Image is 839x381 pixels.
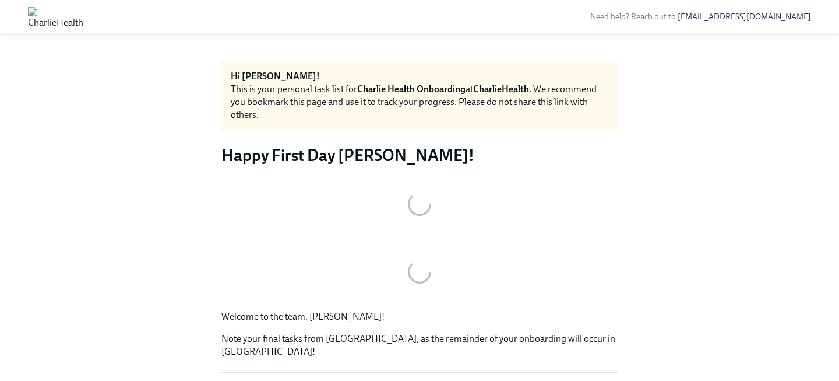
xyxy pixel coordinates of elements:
[221,333,618,358] p: Note your final tasks from [GEOGRAPHIC_DATA], as the remainder of your onboarding will occur in [...
[221,310,618,323] p: Welcome to the team, [PERSON_NAME]!
[231,71,320,82] strong: Hi [PERSON_NAME]!
[678,12,811,22] a: [EMAIL_ADDRESS][DOMAIN_NAME]
[221,145,618,166] h3: Happy First Day [PERSON_NAME]!
[473,83,529,95] strong: CharlieHealth
[590,12,811,22] span: Need help? Reach out to
[221,175,618,233] button: Zoom image
[231,83,608,121] div: This is your personal task list for at . We recommend you bookmark this page and use it to track ...
[357,83,466,95] strong: Charlie Health Onboarding
[221,243,618,301] button: Zoom image
[28,7,83,26] img: CharlieHealth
